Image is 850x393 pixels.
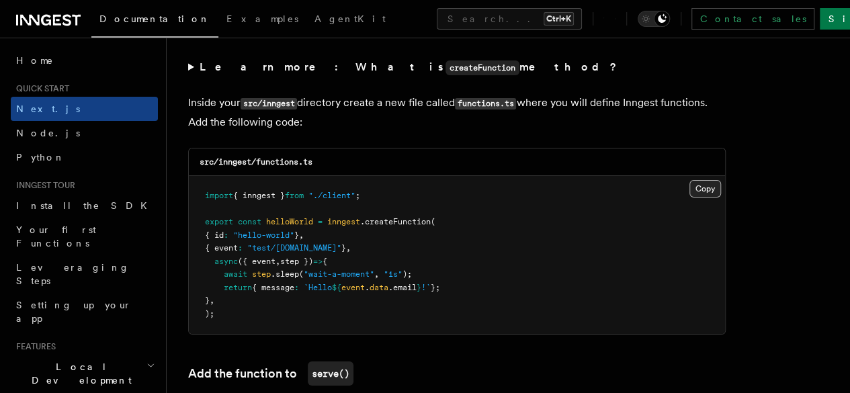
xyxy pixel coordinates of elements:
span: Node.js [16,128,80,138]
span: ); [205,309,214,318]
a: Next.js [11,97,158,121]
code: serve() [308,361,353,386]
span: { event [205,243,238,253]
span: Home [16,54,54,67]
a: AgentKit [306,4,394,36]
span: "test/[DOMAIN_NAME]" [247,243,341,253]
span: Leveraging Steps [16,262,130,286]
a: Add the function toserve() [188,361,353,386]
span: "./client" [308,191,355,200]
a: Home [11,48,158,73]
a: Node.js [11,121,158,145]
span: ( [299,269,304,279]
span: Setting up your app [16,300,132,324]
summary: Learn more: What iscreateFunctionmethod? [188,58,726,77]
span: event [341,283,365,292]
strong: Learn more: What is method? [200,60,620,73]
span: , [299,230,304,240]
span: : [224,230,228,240]
span: } [205,296,210,305]
code: src/inngest [241,98,297,110]
span: Install the SDK [16,200,155,211]
span: "1s" [384,269,402,279]
span: ; [355,191,360,200]
button: Toggle dark mode [638,11,670,27]
span: .email [388,283,417,292]
span: step [252,269,271,279]
span: , [275,257,280,266]
span: : [238,243,243,253]
span: inngest [327,217,360,226]
span: step }) [280,257,313,266]
span: "wait-a-moment" [304,269,374,279]
span: Inngest tour [11,180,75,191]
span: ( [431,217,435,226]
span: Local Development [11,360,146,387]
a: Setting up your app [11,293,158,331]
span: { message [252,283,294,292]
span: Examples [226,13,298,24]
span: => [313,257,323,266]
span: .createFunction [360,217,431,226]
span: Quick start [11,83,69,94]
button: Copy [689,180,721,198]
span: helloWorld [266,217,313,226]
span: import [205,191,233,200]
span: "hello-world" [233,230,294,240]
a: Your first Functions [11,218,158,255]
span: { [323,257,327,266]
button: Local Development [11,355,158,392]
span: Python [16,152,65,163]
span: .sleep [271,269,299,279]
span: , [210,296,214,305]
span: ({ event [238,257,275,266]
kbd: Ctrl+K [544,12,574,26]
span: Your first Functions [16,224,96,249]
span: } [294,230,299,240]
span: export [205,217,233,226]
span: return [224,283,252,292]
span: { inngest } [233,191,285,200]
span: await [224,269,247,279]
span: Features [11,341,56,352]
a: Contact sales [691,8,814,30]
span: : [294,283,299,292]
span: , [374,269,379,279]
a: Documentation [91,4,218,38]
span: Next.js [16,103,80,114]
button: Search...Ctrl+K [437,8,582,30]
code: src/inngest/functions.ts [200,157,312,167]
a: Leveraging Steps [11,255,158,293]
span: , [346,243,351,253]
span: AgentKit [314,13,386,24]
code: createFunction [445,60,519,75]
span: = [318,217,323,226]
span: ${ [332,283,341,292]
span: } [417,283,421,292]
span: }; [431,283,440,292]
p: Inside your directory create a new file called where you will define Inngest functions. Add the f... [188,93,726,132]
span: `Hello [304,283,332,292]
span: . [365,283,370,292]
span: from [285,191,304,200]
span: const [238,217,261,226]
a: Install the SDK [11,193,158,218]
span: { id [205,230,224,240]
a: Python [11,145,158,169]
span: } [341,243,346,253]
span: !` [421,283,431,292]
span: async [214,257,238,266]
span: data [370,283,388,292]
a: Examples [218,4,306,36]
span: Documentation [99,13,210,24]
span: ); [402,269,412,279]
code: functions.ts [455,98,516,110]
